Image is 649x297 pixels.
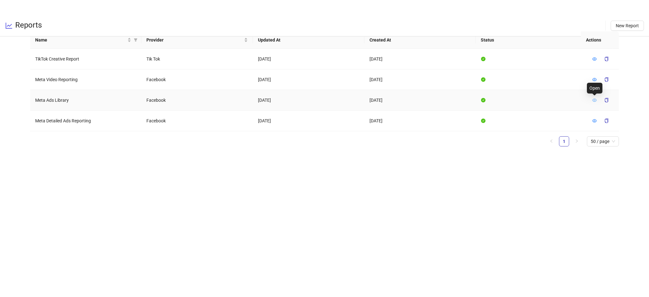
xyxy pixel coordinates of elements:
span: copy [604,119,609,123]
button: left [546,136,556,146]
td: TikTok Creative Report [30,49,142,69]
td: [DATE] [364,49,476,69]
td: Meta Ads Library [30,90,142,111]
button: New Report [611,21,644,31]
span: right [575,139,579,143]
span: check-circle [481,119,485,123]
td: Facebook [141,90,253,111]
th: Actions [581,31,613,49]
span: filter [134,38,138,42]
button: copy [599,74,614,85]
span: left [549,139,553,143]
td: Meta Detailed Ads Reporting [30,111,142,131]
button: copy [599,54,614,64]
a: eye [592,98,597,103]
span: eye [592,98,597,102]
span: copy [604,77,609,82]
td: Facebook [141,69,253,90]
span: check-circle [481,77,485,82]
span: eye [592,119,597,123]
li: Previous Page [546,136,556,146]
th: Provider [141,31,253,49]
span: copy [604,98,609,102]
span: check-circle [481,98,485,102]
td: [DATE] [364,69,476,90]
span: eye [592,57,597,61]
div: Page Size [587,136,619,146]
span: filter [132,35,139,45]
th: Created At [364,31,476,49]
a: eye [592,56,597,61]
h3: Reports [15,20,42,31]
span: Provider [146,36,243,43]
td: [DATE] [364,111,476,131]
td: [DATE] [253,69,364,90]
td: [DATE] [253,49,364,69]
span: Name [35,36,126,43]
li: 1 [559,136,569,146]
td: [DATE] [253,90,364,111]
button: copy [599,95,614,105]
td: Meta Video Reporting [30,69,142,90]
span: 50 / page [591,137,615,146]
span: New Report [616,23,639,28]
td: Facebook [141,111,253,131]
td: Tik Tok [141,49,253,69]
div: Open [587,83,602,94]
span: check-circle [481,57,485,61]
li: Next Page [572,136,582,146]
a: eye [592,77,597,82]
button: right [572,136,582,146]
th: Status [476,31,587,49]
a: eye [592,118,597,123]
th: Name [30,31,142,49]
span: copy [604,57,609,61]
a: 1 [559,137,569,146]
span: line-chart [5,22,13,29]
th: Updated At [253,31,364,49]
td: [DATE] [253,111,364,131]
button: copy [599,116,614,126]
td: [DATE] [364,90,476,111]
